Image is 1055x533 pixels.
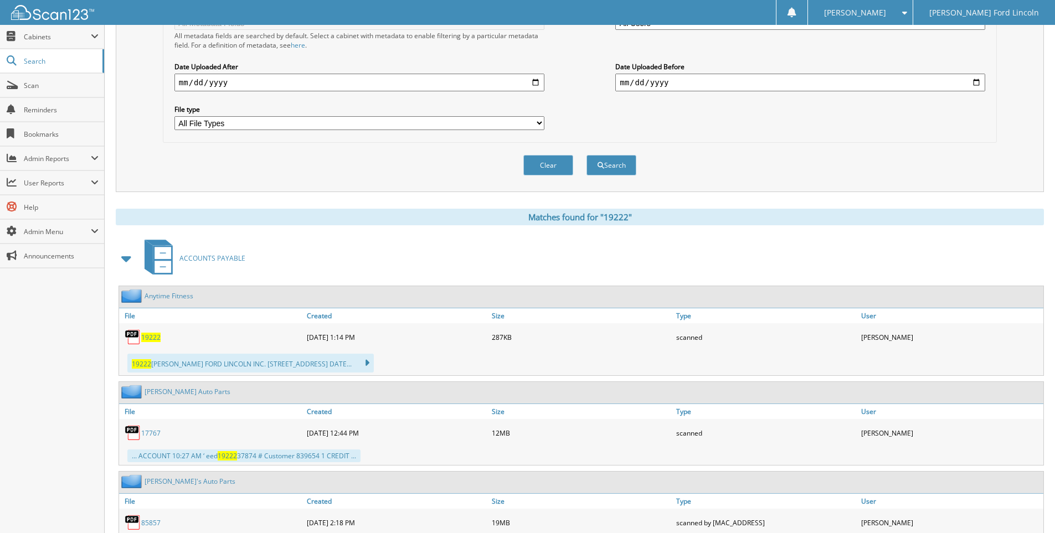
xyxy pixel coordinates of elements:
img: PDF.png [125,514,141,531]
input: start [174,74,544,91]
img: PDF.png [125,425,141,441]
a: User [858,308,1043,323]
span: Search [24,56,97,66]
label: Date Uploaded After [174,62,544,71]
img: folder2.png [121,474,145,488]
span: Cabinets [24,32,91,42]
a: Type [673,308,858,323]
span: ACCOUNTS PAYABLE [179,253,245,263]
a: File [119,308,304,323]
span: Admin Menu [24,227,91,236]
a: 85857 [141,518,161,527]
div: [PERSON_NAME] [858,422,1043,444]
span: Announcements [24,251,99,261]
span: Help [24,203,99,212]
img: PDF.png [125,329,141,345]
span: [PERSON_NAME] Ford Lincoln [929,9,1039,16]
div: [PERSON_NAME] [858,326,1043,348]
a: 19222 [141,333,161,342]
div: 12MB [489,422,674,444]
a: 17767 [141,428,161,438]
div: [DATE] 1:14 PM [304,326,489,348]
a: Anytime Fitness [145,291,193,301]
a: File [119,494,304,509]
label: Date Uploaded Before [615,62,985,71]
div: All metadata fields are searched by default. Select a cabinet with metadata to enable filtering b... [174,31,544,50]
span: Reminders [24,105,99,115]
a: User [858,404,1043,419]
div: ... ACCOUNT 10:27 AM ‘ eed 37874 # Customer 839654 1 CREDIT ... [127,449,361,462]
div: 287KB [489,326,674,348]
a: Size [489,308,674,323]
a: [PERSON_NAME] Auto Parts [145,387,230,396]
a: Created [304,494,489,509]
span: Admin Reports [24,154,91,163]
button: Search [586,155,636,175]
div: scanned [673,422,858,444]
img: folder2.png [121,385,145,399]
div: scanned [673,326,858,348]
label: File type [174,105,544,114]
a: File [119,404,304,419]
span: Scan [24,81,99,90]
img: folder2.png [121,289,145,303]
button: Clear [523,155,573,175]
a: Created [304,308,489,323]
a: Size [489,494,674,509]
a: User [858,494,1043,509]
a: Type [673,404,858,419]
span: [PERSON_NAME] [824,9,886,16]
div: Matches found for "19222" [116,209,1044,225]
span: User Reports [24,178,91,188]
a: Type [673,494,858,509]
input: end [615,74,985,91]
a: [PERSON_NAME]'s Auto Parts [145,477,235,486]
span: 19222 [132,359,151,369]
a: here [291,40,305,50]
img: scan123-logo-white.svg [11,5,94,20]
div: [DATE] 12:44 PM [304,422,489,444]
iframe: Chat Widget [1000,480,1055,533]
a: Created [304,404,489,419]
span: Bookmarks [24,130,99,139]
div: [PERSON_NAME] FORD LINCOLN INC. [STREET_ADDRESS] DATE... [127,354,374,372]
a: Size [489,404,674,419]
a: ACCOUNTS PAYABLE [138,236,245,280]
span: 19222 [218,451,237,460]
